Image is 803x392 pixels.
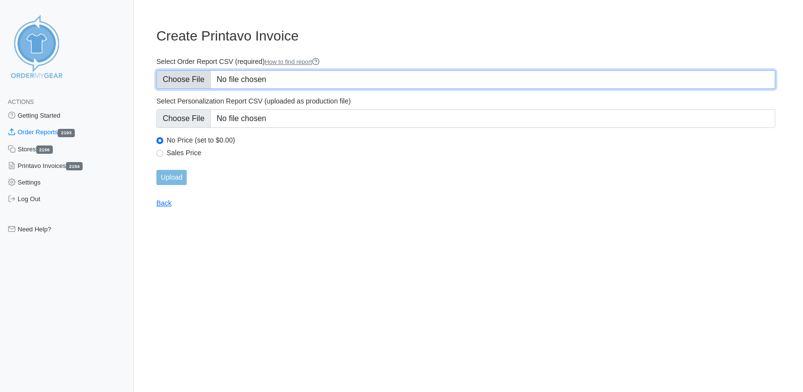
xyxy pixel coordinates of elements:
span: Actions [8,99,34,105]
label: No Price (set to $0.00) [167,136,775,144]
span: 2193 [58,129,74,137]
input: Upload [156,170,187,185]
a: How to find report [265,59,320,65]
h3: Create Printavo Invoice [156,28,775,44]
label: Sales Price [167,148,775,157]
label: Select Order Report CSV (required) [156,57,775,66]
span: 2156 [36,145,53,154]
label: Select Personalization Report CSV (uploaded as production file) [156,97,775,105]
span: 2154 [66,162,83,170]
a: Back [156,199,172,207]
